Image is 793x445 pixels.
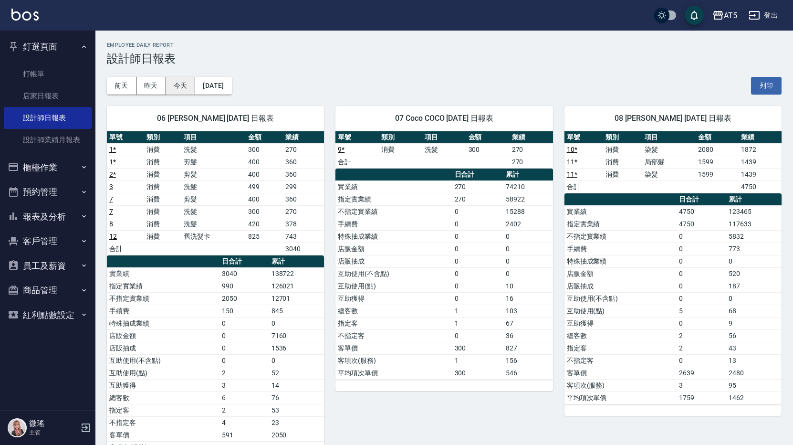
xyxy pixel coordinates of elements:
th: 項目 [422,131,466,144]
td: 互助使用(不含點) [107,354,219,367]
td: 270 [283,143,324,156]
td: 2 [219,404,269,416]
td: 2 [219,367,269,379]
td: 消費 [144,205,181,218]
td: 互助獲得 [107,379,219,392]
th: 業績 [739,131,782,144]
td: 1 [452,317,504,329]
td: 4750 [677,205,726,218]
h5: 微瑤 [29,419,78,428]
a: 打帳單 [4,63,92,85]
th: 類別 [603,131,642,144]
button: 員工及薪資 [4,254,92,278]
td: 平均項次單價 [335,367,452,379]
td: 不指定客 [107,416,219,429]
td: 消費 [144,180,181,193]
td: 360 [283,193,324,205]
td: 0 [677,280,726,292]
th: 單號 [107,131,144,144]
td: 36 [503,329,553,342]
td: 0 [452,292,504,305]
td: 23 [269,416,324,429]
td: 2050 [269,429,324,441]
td: 0 [503,267,553,280]
td: 270 [283,205,324,218]
th: 日合計 [452,169,504,181]
td: 14 [269,379,324,392]
td: 68 [726,305,782,317]
td: 0 [726,255,782,267]
td: 2480 [726,367,782,379]
td: 16 [503,292,553,305]
th: 累計 [503,169,553,181]
td: 手續費 [107,305,219,317]
td: 1439 [739,168,782,180]
td: 手續費 [335,218,452,230]
td: 0 [452,230,504,243]
td: 消費 [144,193,181,205]
td: 消費 [603,143,642,156]
span: 08 [PERSON_NAME] [DATE] 日報表 [576,114,770,123]
td: 客項次(服務) [564,379,677,392]
td: 126021 [269,280,324,292]
td: 3040 [283,243,324,255]
td: 74210 [503,180,553,193]
td: 1872 [739,143,782,156]
td: 300 [246,143,283,156]
td: 總客數 [107,392,219,404]
th: 日合計 [677,193,726,206]
td: 互助使用(點) [107,367,219,379]
td: 1759 [677,392,726,404]
td: 270 [510,156,553,168]
td: 7160 [269,329,324,342]
div: AT5 [724,10,737,21]
td: 0 [503,230,553,243]
td: 指定實業績 [335,193,452,205]
td: 店販金額 [564,267,677,280]
th: 項目 [642,131,696,144]
td: 互助使用(點) [564,305,677,317]
td: 客單價 [564,367,677,379]
td: 指定客 [335,317,452,329]
table: a dense table [335,169,553,380]
h3: 設計師日報表 [107,52,782,65]
td: 773 [726,243,782,255]
td: 互助獲得 [564,317,677,329]
td: 4750 [739,180,782,193]
th: 類別 [144,131,181,144]
th: 業績 [283,131,324,144]
td: 店販金額 [107,329,219,342]
td: 117633 [726,218,782,230]
th: 日合計 [219,255,269,268]
h2: Employee Daily Report [107,42,782,48]
table: a dense table [335,131,553,169]
td: 舊洗髮卡 [181,230,246,243]
td: 實業績 [564,205,677,218]
th: 單號 [564,131,604,144]
td: 洗髮 [181,205,246,218]
td: 染髮 [642,168,696,180]
td: 消費 [144,218,181,230]
td: 270 [452,193,504,205]
table: a dense table [564,193,782,404]
td: 270 [452,180,504,193]
th: 項目 [181,131,246,144]
td: 156 [503,354,553,367]
td: 103 [503,305,553,317]
td: 0 [503,255,553,267]
td: 0 [452,280,504,292]
button: 紅利點數設定 [4,303,92,328]
a: 店家日報表 [4,85,92,107]
td: 剪髮 [181,156,246,168]
td: 剪髮 [181,168,246,180]
td: 3 [219,379,269,392]
td: 743 [283,230,324,243]
td: 420 [246,218,283,230]
td: 150 [219,305,269,317]
a: 7 [109,195,113,203]
td: 特殊抽成業績 [335,230,452,243]
td: 400 [246,193,283,205]
button: 前天 [107,77,136,95]
td: 客單價 [335,342,452,354]
td: 990 [219,280,269,292]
